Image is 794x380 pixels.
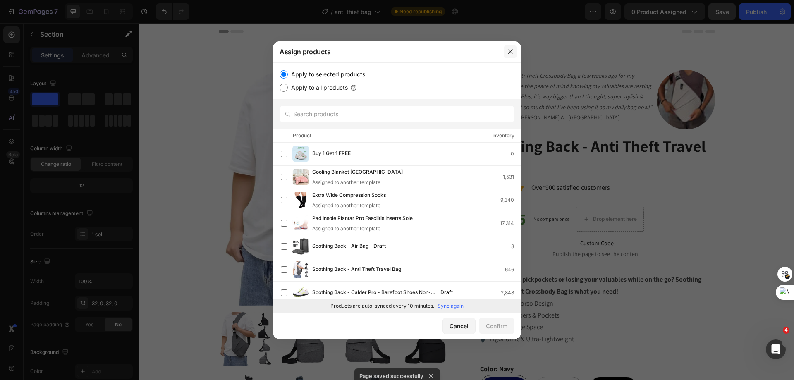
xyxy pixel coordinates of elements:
img: product-img [292,238,309,255]
div: Assigned to another template [312,225,426,232]
div: Cancel [450,322,469,330]
label: Apply to all products [288,83,348,93]
button: Cancel [442,318,476,334]
span: Soothing Back - Anti Theft Travel Bag [312,265,401,274]
div: Over 900 satisfied customers [391,159,471,170]
p: No compare price [394,194,430,198]
legend: Color: Navy [340,340,375,352]
span: Soothing Back - Calder Pro - Barefoot Shoes Non-slip (Unisex) [312,288,435,297]
div: Drop element here [454,193,497,199]
div: 646 [505,265,521,274]
img: product-img [292,146,309,162]
div: Assign products [273,41,500,62]
span: Cooling Blanket [GEOGRAPHIC_DATA] [312,168,403,177]
img: product-img [292,192,309,208]
p: ✔️Anti-Theft Torso Design [341,275,575,287]
img: product-img [292,215,309,232]
div: 0 [511,150,521,158]
span: Pad Insole Plantar Pro Fasciitis Inserts Sole [312,214,413,223]
span: Publish the page to see the content. [340,227,576,235]
p: Page saved successfully [359,372,423,380]
div: Assigned to another template [312,179,416,186]
p: ✔️Hidden Zippers & Pockets [341,287,575,299]
p: ✔️ Ergonomic & Ultra-Lightweight [341,310,575,322]
span: Buy 1 Get 1 FREE [312,149,351,158]
i: "I bought the Anti-Theft Crossbody Bag a few weeks ago for my adventures, I love the peace of min... [341,49,513,88]
div: 2,848 [501,289,521,297]
input: Search products [280,106,514,122]
img: gempages_473149081271665670-8e84153a-f2dc-4a07-876b-7fdb8040d155.webp [517,47,576,106]
div: /> [273,63,521,313]
p: Products are auto-synced every 10 minutes. [330,302,434,310]
div: Assigned to another template [312,202,399,209]
h2: Soothing Back - Anti Theft Travel Bag [340,113,576,152]
img: product-img [292,169,309,185]
img: product-img [292,261,309,278]
label: Apply to selected products [288,69,365,79]
p: ⭐⭐⭐⭐⭐ - [PERSON_NAME] A - [GEOGRAPHIC_DATA] [341,89,514,100]
div: $59.95 [340,186,387,206]
span: Extra Wide Compression Socks [312,191,386,200]
div: 17,314 [500,219,521,227]
div: Inventory [492,131,514,140]
button: Confirm [479,318,514,334]
span: Soothing Back - Air Bag [312,242,368,251]
div: Draft [437,288,456,296]
span: Custom Code [340,215,576,225]
p: ✔️Huge Storage Space [341,298,575,310]
div: Product [293,131,311,140]
span: 4 [783,327,789,334]
div: Confirm [486,322,507,330]
strong: Worried about pickpockets or losing your valuables while on the go? Soothing Back Anti-Theft Cros... [341,252,562,272]
iframe: Intercom live chat [766,339,786,359]
div: 8 [511,242,521,251]
div: 1,531 [503,173,521,181]
p: Sync again [438,302,464,310]
div: Draft [370,242,389,250]
div: 9,340 [500,196,521,204]
img: product-img [292,284,309,301]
